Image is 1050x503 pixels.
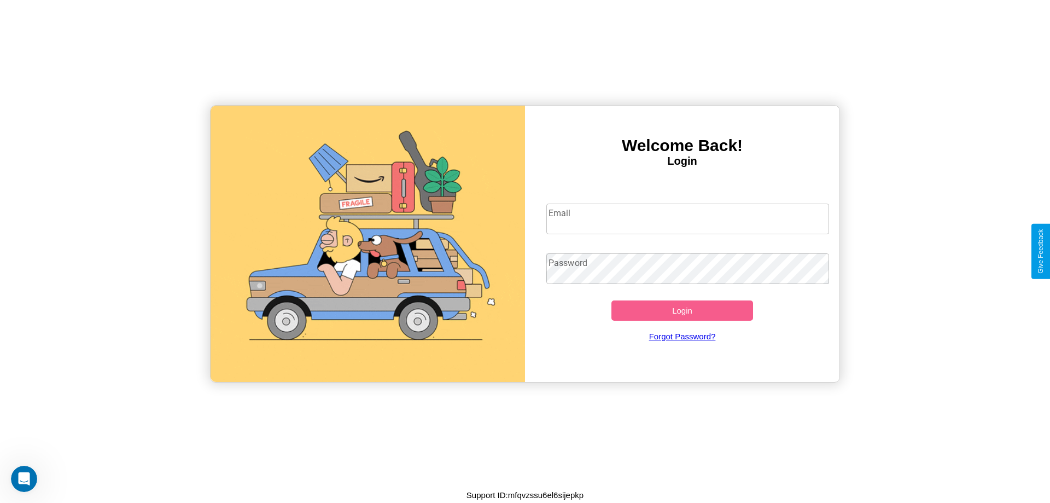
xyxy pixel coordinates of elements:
h3: Welcome Back! [525,136,839,155]
iframe: Intercom live chat [11,466,37,492]
h4: Login [525,155,839,167]
p: Support ID: mfqvzssu6el6sijepkp [466,488,584,502]
button: Login [611,300,753,321]
img: gif [211,106,525,382]
div: Give Feedback [1037,229,1045,274]
a: Forgot Password? [541,321,824,352]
